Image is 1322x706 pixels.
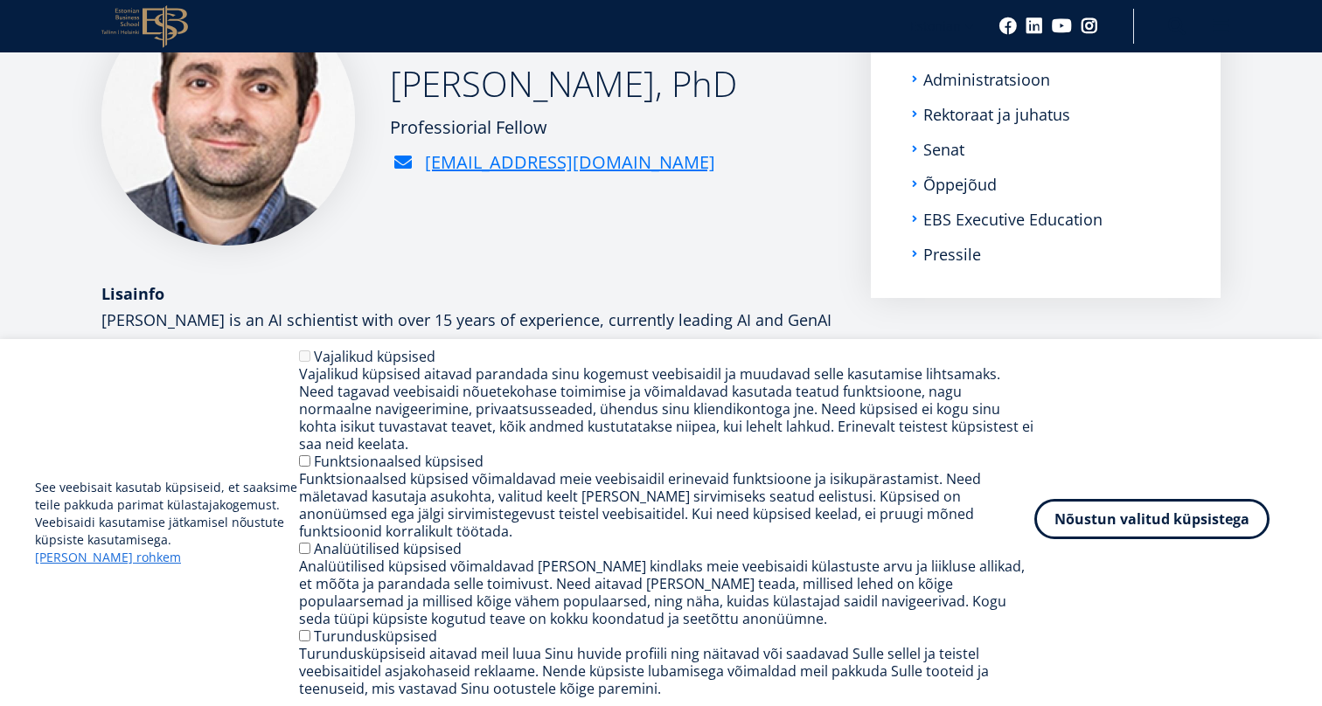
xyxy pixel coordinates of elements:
h2: [PERSON_NAME], PhD [390,62,737,106]
a: [PERSON_NAME] rohkem [35,549,181,566]
a: Õppejõud [923,176,997,193]
a: Rektoraat ja juhatus [923,106,1070,123]
label: Vajalikud küpsised [314,347,435,366]
div: Vajalikud küpsised aitavad parandada sinu kogemust veebisaidil ja muudavad selle kasutamise lihts... [299,365,1034,453]
a: Kontaktid [906,27,1186,53]
div: Professiorial Fellow [390,114,737,141]
a: Administratsioon [923,71,1050,88]
a: EBS Executive Education [923,211,1103,228]
div: Turundusküpsiseid aitavad meil luua Sinu huvide profiili ning näitavad või saadavad Sulle sellel ... [299,645,1034,697]
div: Funktsionaalsed küpsised võimaldavad meie veebisaidil erinevaid funktsioone ja isikupärastamist. ... [299,470,1034,540]
label: Analüütilised küpsised [314,539,462,558]
a: Facebook [999,17,1017,35]
label: Funktsionaalsed küpsised [314,452,484,471]
p: [PERSON_NAME] is an AI schientist with over 15 years of experience, currently leading AI and GenA... [101,307,836,595]
a: Pressile [923,246,981,263]
p: See veebisait kasutab küpsiseid, et saaksime teile pakkuda parimat külastajakogemust. Veebisaidi ... [35,479,299,566]
a: Instagram [1081,17,1098,35]
a: [EMAIL_ADDRESS][DOMAIN_NAME] [425,149,715,176]
label: Turundusküpsised [314,626,437,646]
a: Senat [923,141,964,158]
a: Linkedin [1026,17,1043,35]
button: Nõustun valitud küpsistega [1034,499,1270,539]
a: Youtube [1052,17,1072,35]
div: Analüütilised küpsised võimaldavad [PERSON_NAME] kindlaks meie veebisaidi külastuste arvu ja liik... [299,557,1034,627]
div: Lisainfo [101,280,836,307]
